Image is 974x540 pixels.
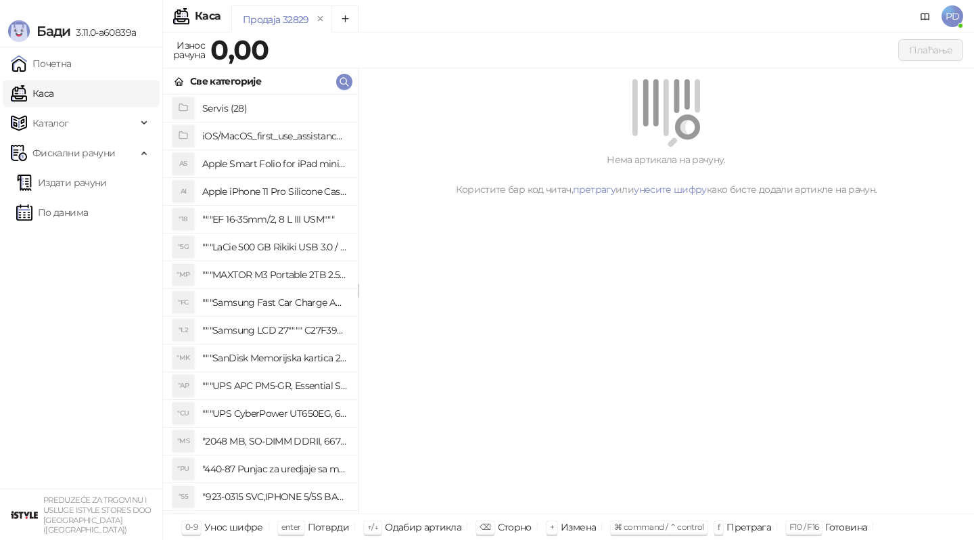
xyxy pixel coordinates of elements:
[163,95,358,514] div: grid
[942,5,963,27] span: PD
[172,375,194,397] div: "AP
[312,14,329,25] button: remove
[202,125,347,147] h4: iOS/MacOS_first_use_assistance (4)
[11,50,72,77] a: Почетна
[308,518,350,536] div: Потврди
[11,80,53,107] a: Каса
[202,319,347,341] h4: """Samsung LCD 27"""" C27F390FHUXEN"""
[480,522,490,532] span: ⌫
[202,375,347,397] h4: """UPS APC PM5-GR, Essential Surge Arrest,5 utic_nica"""
[202,458,347,480] h4: "440-87 Punjac za uredjaje sa micro USB portom 4/1, Stand."
[172,458,194,480] div: "PU
[281,522,301,532] span: enter
[185,522,198,532] span: 0-9
[172,264,194,286] div: "MP
[32,139,115,166] span: Фискални рачуни
[789,522,818,532] span: F10 / F16
[202,347,347,369] h4: """SanDisk Memorijska kartica 256GB microSDXC sa SD adapterom SDSQXA1-256G-GN6MA - Extreme PLUS, ...
[375,152,958,197] div: Нема артикала на рачуну. Користите бар код читач, или како бисте додали артикле на рачун.
[202,181,347,202] h4: Apple iPhone 11 Pro Silicone Case - Black
[202,153,347,175] h4: Apple Smart Folio for iPad mini (A17 Pro) - Sage
[172,292,194,313] div: "FC
[726,518,771,536] div: Претрага
[16,169,107,196] a: Издати рачуни
[367,522,378,532] span: ↑/↓
[202,97,347,119] h4: Servis (28)
[172,347,194,369] div: "MK
[190,74,261,89] div: Све категорије
[172,403,194,424] div: "CU
[172,208,194,230] div: "18
[170,37,208,64] div: Износ рачуна
[172,430,194,452] div: "MS
[210,33,269,66] strong: 0,00
[172,236,194,258] div: "5G
[172,181,194,202] div: AI
[550,522,554,532] span: +
[898,39,963,61] button: Плаћање
[331,5,358,32] button: Add tab
[202,486,347,508] h4: "923-0315 SVC,IPHONE 5/5S BATTERY REMOVAL TRAY Držač za iPhone sa kojim se otvara display
[718,522,720,532] span: f
[204,518,263,536] div: Унос шифре
[172,153,194,175] div: AS
[385,518,461,536] div: Одабир артикла
[825,518,867,536] div: Готовина
[243,12,309,27] div: Продаја 32829
[195,11,221,22] div: Каса
[498,518,532,536] div: Сторно
[634,183,707,196] a: унесите шифру
[172,486,194,508] div: "S5
[43,495,152,535] small: PREDUZEĆE ZA TRGOVINU I USLUGE ISTYLE STORES DOO [GEOGRAPHIC_DATA] ([GEOGRAPHIC_DATA])
[202,236,347,258] h4: """LaCie 500 GB Rikiki USB 3.0 / Ultra Compact & Resistant aluminum / USB 3.0 / 2.5"""""""
[37,23,70,39] span: Бади
[172,319,194,341] div: "L2
[16,199,88,226] a: По данима
[202,264,347,286] h4: """MAXTOR M3 Portable 2TB 2.5"""" crni eksterni hard disk HX-M201TCB/GM"""
[202,292,347,313] h4: """Samsung Fast Car Charge Adapter, brzi auto punja_, boja crna"""
[561,518,596,536] div: Измена
[70,26,136,39] span: 3.11.0-a60839a
[32,110,69,137] span: Каталог
[202,430,347,452] h4: "2048 MB, SO-DIMM DDRII, 667 MHz, Napajanje 1,8 0,1 V, Latencija CL5"
[614,522,704,532] span: ⌘ command / ⌃ control
[914,5,936,27] a: Документација
[8,20,30,42] img: Logo
[573,183,616,196] a: претрагу
[202,208,347,230] h4: """EF 16-35mm/2, 8 L III USM"""
[11,501,38,528] img: 64x64-companyLogo-77b92cf4-9946-4f36-9751-bf7bb5fd2c7d.png
[202,403,347,424] h4: """UPS CyberPower UT650EG, 650VA/360W , line-int., s_uko, desktop"""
